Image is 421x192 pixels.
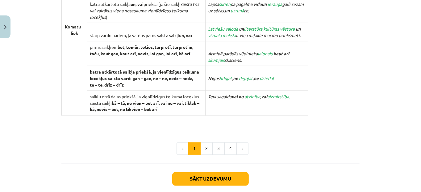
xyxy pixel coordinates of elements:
strong: Komatu liek [65,24,84,36]
span: literatūra [244,26,262,32]
button: » [236,143,248,155]
em: , ir viņa mīļākie mācību priekšmeti. [208,26,301,38]
strong: bet, tomēr, toties, turpretī, turpretim, taču, kaut gan, kaut arī, nevis, lai gan, lai arī, kā arī [90,44,193,56]
button: 4 [224,143,237,155]
strong: un [239,26,244,32]
strong: un, vai [131,1,144,7]
em: saista trīs vai vairākus viena nosaukuma vienlīdzīgus teikuma locekļus [90,1,199,20]
button: 2 [200,143,213,155]
span: dejojat [239,75,253,81]
strong: Ne [208,75,214,81]
button: Sākt uzdevumu [172,172,249,186]
span: vizuālā māksla [208,32,236,38]
em: Tevi sagaida , [208,94,290,99]
em: Lapsa pa pagalma vidu gaili sēžam uz sētas, to. [208,1,304,13]
span: ierauga [268,1,282,7]
strong: ne [254,75,259,81]
span: uzrunā [231,8,244,13]
span: skumjais [208,57,225,63]
p: pirms saikļiem [90,44,203,57]
strong: katra atkārtotā saikļa priekšā, ja vienlīdzīgus teikuma locekļus saista vārdi gan – gan, ne – ne,... [90,69,199,87]
strong: un [225,8,230,13]
img: icon-close-lesson-0947bae3869378f0d4975bcd49f059093ad1ed9edebbc8119c70593378902aed.svg [4,25,6,29]
strong: ne [233,75,238,81]
span: dziedat. [260,75,275,81]
em: Atmiņā parādās vijolnieka , skatiens. [208,51,289,63]
em: jūs , , [208,75,275,81]
button: 1 [188,143,201,155]
span: Latviešu valoda [208,26,238,32]
strong: un [296,26,301,32]
span: aizmirstība. [267,94,290,99]
td: saikļu otrā daļas priekšā, ja vienlīdzīgus teikuma locekļus saista saikļi [87,91,205,116]
button: 3 [212,143,225,155]
span: laipnais [258,51,273,56]
span: skrien [219,1,231,7]
strong: vai nu [231,94,244,99]
span: atzinība [244,94,260,99]
strong: kā – tā, ne vien – bet arī, vai nu – vai, tiklab – kā, nevis – bet, ne tikvien – bet arī [90,100,199,112]
nav: Page navigation example [61,143,360,155]
strong: un [262,1,267,7]
td: starp vārdu pāriem, ja vārdus pāros saista saikļi [87,23,205,41]
strong: un, vai [179,32,192,38]
strong: kaut arī [273,51,289,56]
span: kultūras vēsture [263,26,295,32]
strong: vai [261,94,267,99]
span: lidojat [219,75,232,81]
